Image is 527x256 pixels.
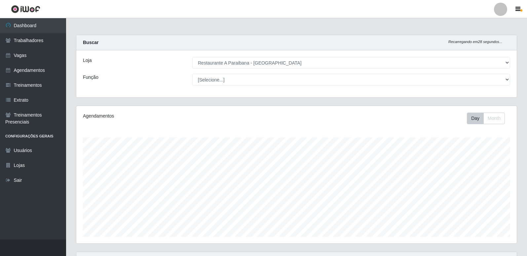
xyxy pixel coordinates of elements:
div: First group [467,113,505,124]
i: Recarregando em 28 segundos... [448,40,502,44]
div: Toolbar with button groups [467,113,510,124]
label: Função [83,74,98,81]
strong: Buscar [83,40,98,45]
button: Month [483,113,505,124]
button: Day [467,113,484,124]
label: Loja [83,57,92,64]
div: Agendamentos [83,113,255,120]
img: CoreUI Logo [11,5,40,13]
